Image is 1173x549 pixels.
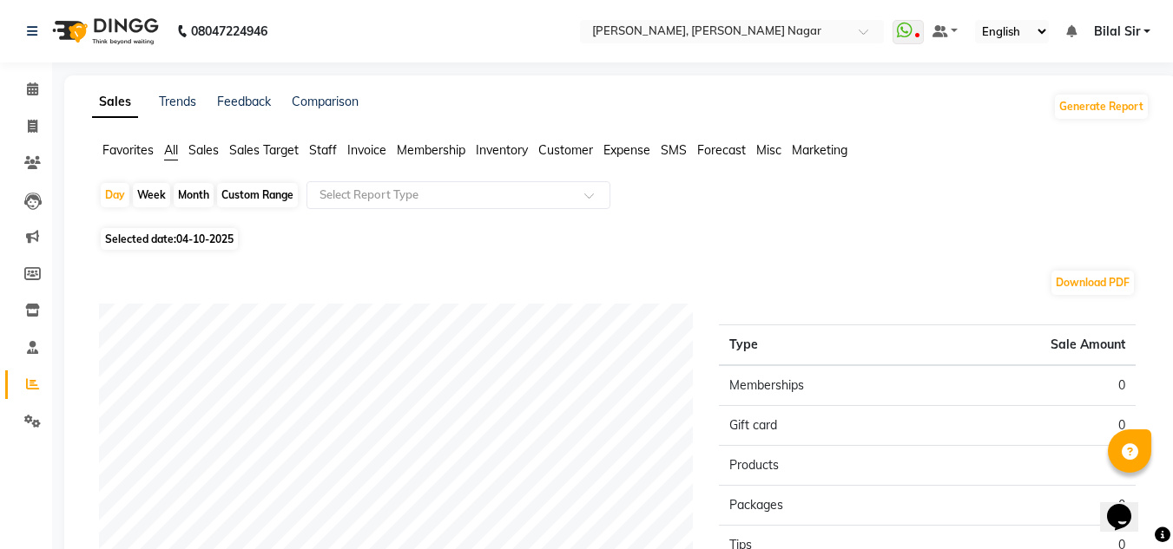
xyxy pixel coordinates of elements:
[792,142,847,158] span: Marketing
[188,142,219,158] span: Sales
[159,94,196,109] a: Trends
[1100,480,1156,532] iframe: chat widget
[92,87,138,118] a: Sales
[1094,23,1140,41] span: Bilal Sir
[133,183,170,207] div: Week
[347,142,386,158] span: Invoice
[176,232,234,245] span: 04-10-2025
[927,446,1136,486] td: 0
[397,142,465,158] span: Membership
[927,406,1136,446] td: 0
[927,365,1136,406] td: 0
[217,94,271,109] a: Feedback
[101,228,238,250] span: Selected date:
[661,142,687,158] span: SMS
[719,446,927,486] td: Products
[697,142,746,158] span: Forecast
[476,142,528,158] span: Inventory
[101,183,129,207] div: Day
[1055,95,1148,119] button: Generate Report
[309,142,337,158] span: Staff
[164,142,178,158] span: All
[191,7,267,56] b: 08047224946
[756,142,781,158] span: Misc
[292,94,359,109] a: Comparison
[719,365,927,406] td: Memberships
[1051,271,1134,295] button: Download PDF
[719,486,927,526] td: Packages
[719,325,927,366] th: Type
[174,183,214,207] div: Month
[217,183,298,207] div: Custom Range
[44,7,163,56] img: logo
[719,406,927,446] td: Gift card
[102,142,154,158] span: Favorites
[927,486,1136,526] td: 0
[229,142,299,158] span: Sales Target
[603,142,650,158] span: Expense
[927,325,1136,366] th: Sale Amount
[538,142,593,158] span: Customer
